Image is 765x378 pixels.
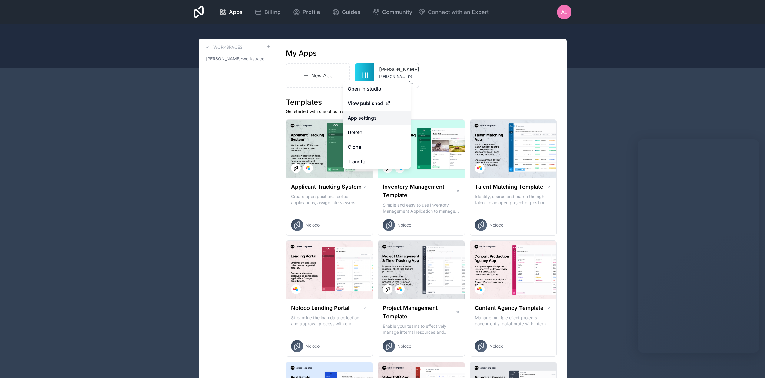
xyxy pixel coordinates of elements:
p: Identify, source and match the right talent to an open project or position with our Talent Matchi... [475,194,552,206]
span: Profile [303,8,320,16]
span: [PERSON_NAME][EMAIL_ADDRESS][DOMAIN_NAME] [384,80,414,85]
h1: Inventory Management Template [383,183,455,200]
p: Create open positions, collect applications, assign interviewers, centralise candidate feedback a... [291,194,368,206]
h1: My Apps [286,48,317,58]
span: [PERSON_NAME][DOMAIN_NAME] [379,74,405,79]
a: Workspaces [204,44,243,51]
h1: Talent Matching Template [475,183,543,191]
span: Noloco [306,343,320,349]
a: Transfer [343,154,411,169]
h1: Content Agency Template [475,304,544,312]
a: [PERSON_NAME]-workspace [204,53,271,64]
span: Noloco [397,343,411,349]
button: Connect with an Expert [418,8,489,16]
a: Clone [343,140,411,154]
a: [PERSON_NAME][DOMAIN_NAME] [379,74,414,79]
button: Delete [343,125,411,140]
a: Community [368,5,417,19]
img: Airtable Logo [477,287,482,292]
a: Open in studio [343,81,411,96]
p: Simple and easy to use Inventory Management Application to manage your stock, orders and Manufact... [383,202,460,214]
iframe: Intercom live chat [744,357,759,372]
span: Noloco [489,343,503,349]
a: Apps [214,5,247,19]
a: App settings [343,111,411,125]
h3: Workspaces [213,44,243,50]
span: Noloco [397,222,411,228]
a: New App [286,63,350,88]
span: Connect with an Expert [428,8,489,16]
a: [PERSON_NAME] [379,66,414,73]
h1: Applicant Tracking System [291,183,362,191]
img: Airtable Logo [293,287,298,292]
a: Billing [250,5,286,19]
span: Hl [361,71,368,80]
span: Billing [264,8,281,16]
a: Guides [327,5,365,19]
a: Hl [355,63,374,88]
h1: Noloco Lending Portal [291,304,349,312]
span: [PERSON_NAME]-workspace [206,56,264,62]
img: Airtable Logo [397,287,402,292]
h1: Project Management Template [383,304,455,321]
span: AL [561,8,567,16]
p: Get started with one of our ready-made templates [286,108,557,114]
span: View published [348,100,383,107]
span: Guides [342,8,360,16]
img: Airtable Logo [306,166,310,171]
p: Manage multiple client projects concurrently, collaborate with internal and external stakeholders... [475,315,552,327]
a: Profile [288,5,325,19]
span: Community [382,8,412,16]
span: Noloco [306,222,320,228]
span: Noloco [489,222,503,228]
span: Apps [229,8,243,16]
h1: Templates [286,98,557,107]
p: Enable your teams to effectively manage internal resources and execute client projects on time. [383,323,460,335]
iframe: Intercom live chat [638,139,759,353]
p: Streamline the loan data collection and approval process with our Lending Portal template. [291,315,368,327]
a: View published [343,96,411,111]
img: Airtable Logo [477,166,482,171]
